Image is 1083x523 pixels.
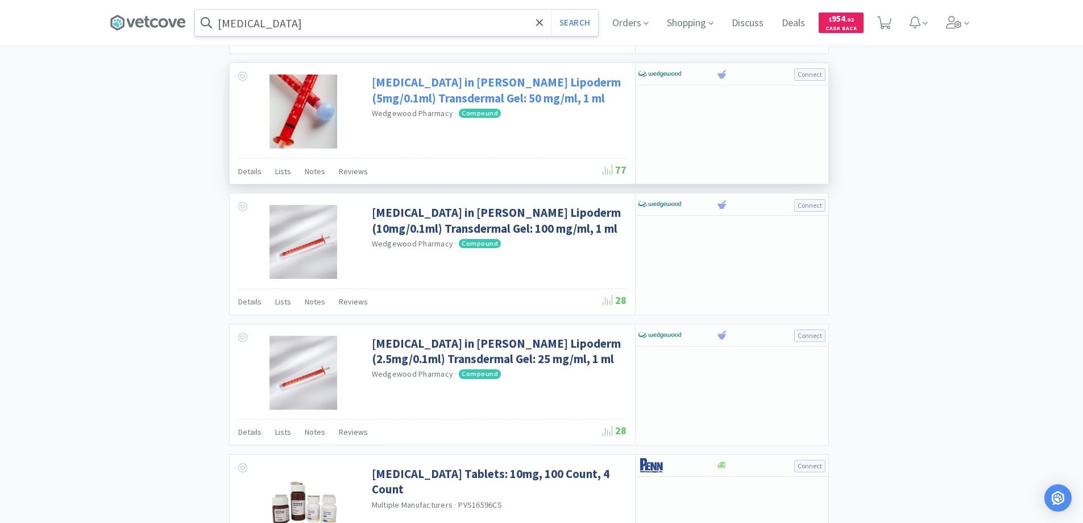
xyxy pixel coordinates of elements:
[275,166,291,176] span: Lists
[275,427,291,437] span: Lists
[638,457,681,474] img: e1133ece90fa4a959c5ae41b0808c578_9.png
[794,460,825,472] button: Connect
[372,205,624,236] a: [MEDICAL_DATA] in [PERSON_NAME] Lipoderm (10mg/0.1ml) Transdermal Gel: 100 mg/ml, 1 ml
[603,294,626,307] span: 28
[777,18,810,28] a: Deals
[238,166,262,176] span: Details
[638,327,681,344] img: e40baf8987b14801afb1611fffac9ca4_8.png
[305,166,325,176] span: Notes
[269,336,337,410] img: 5c695246514040ec8d1310853183ed9e_407030.jpeg
[455,108,457,118] span: ·
[339,427,368,437] span: Reviews
[269,75,337,149] img: d17c01d93ef34c2786b9b1ab0984c459_535101.jpeg
[727,18,768,28] a: Discuss
[238,427,262,437] span: Details
[458,500,502,510] span: PVS16596CS
[459,239,501,248] span: Compound
[794,68,825,81] button: Connect
[638,196,681,213] img: e40baf8987b14801afb1611fffac9ca4_8.png
[603,424,626,437] span: 28
[459,109,501,118] span: Compound
[819,7,864,38] a: $954.02Cash Back
[1044,484,1072,512] div: Open Intercom Messenger
[339,296,368,307] span: Reviews
[372,466,624,497] a: [MEDICAL_DATA] Tablets: 10mg, 100 Count, 4 Count
[305,427,325,437] span: Notes
[455,238,457,249] span: ·
[195,10,598,36] input: Search by item, sku, manufacturer, ingredient, size...
[551,10,598,36] button: Search
[372,75,624,106] a: [MEDICAL_DATA] in [PERSON_NAME] Lipoderm (5mg/0.1ml) Transdermal Gel: 50 mg/ml, 1 ml
[372,108,454,118] a: Wedgewood Pharmacy
[372,336,624,367] a: [MEDICAL_DATA] in [PERSON_NAME] Lipoderm (2.5mg/0.1ml) Transdermal Gel: 25 mg/ml, 1 ml
[305,296,325,307] span: Notes
[372,500,453,510] a: Multiple Manufacturers
[372,369,454,379] a: Wedgewood Pharmacy
[829,16,832,23] span: $
[275,296,291,307] span: Lists
[825,26,857,33] span: Cash Back
[794,199,825,212] button: Connect
[372,238,454,249] a: Wedgewood Pharmacy
[603,163,626,176] span: 77
[238,296,262,307] span: Details
[269,205,337,279] img: 1c865b71702242f081cf9ce31b1a75b0_407029.jpeg
[829,13,854,24] span: 954
[845,16,854,23] span: . 02
[455,369,457,379] span: ·
[794,330,825,342] button: Connect
[339,166,368,176] span: Reviews
[459,369,501,378] span: Compound
[454,500,457,510] span: ·
[638,65,681,83] img: e40baf8987b14801afb1611fffac9ca4_8.png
